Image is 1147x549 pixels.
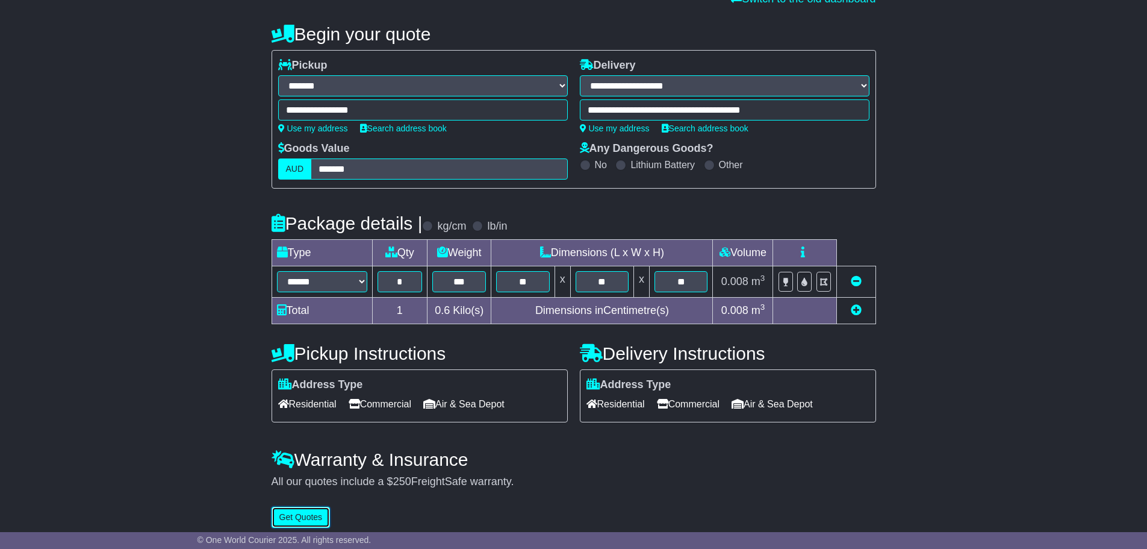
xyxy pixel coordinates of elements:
[272,298,372,324] td: Total
[732,395,813,413] span: Air & Sea Depot
[491,298,713,324] td: Dimensions in Centimetre(s)
[272,475,876,489] div: All our quotes include a $ FreightSafe warranty.
[580,59,636,72] label: Delivery
[851,304,862,316] a: Add new item
[360,124,447,133] a: Search address book
[272,213,423,233] h4: Package details |
[713,240,773,266] td: Volume
[586,395,645,413] span: Residential
[580,124,650,133] a: Use my address
[760,274,765,283] sup: 3
[751,275,765,287] span: m
[487,220,507,233] label: lb/in
[721,304,748,316] span: 0.008
[851,275,862,287] a: Remove this item
[278,124,348,133] a: Use my address
[393,475,411,488] span: 250
[278,142,350,155] label: Goods Value
[630,159,695,171] label: Lithium Battery
[437,220,466,233] label: kg/cm
[272,507,331,528] button: Get Quotes
[751,304,765,316] span: m
[634,266,650,298] td: x
[272,24,876,44] h4: Begin your quote
[595,159,607,171] label: No
[435,304,450,316] span: 0.6
[349,395,411,413] span: Commercial
[760,303,765,312] sup: 3
[272,240,372,266] td: Type
[586,378,671,392] label: Address Type
[721,275,748,287] span: 0.008
[491,240,713,266] td: Dimensions (L x W x H)
[423,395,505,413] span: Air & Sea Depot
[272,344,568,363] h4: Pickup Instructions
[719,159,743,171] label: Other
[427,298,491,324] td: Kilo(s)
[278,395,337,413] span: Residential
[372,240,427,266] td: Qty
[580,344,876,363] h4: Delivery Instructions
[372,298,427,324] td: 1
[278,378,363,392] label: Address Type
[272,450,876,469] h4: Warranty & Insurance
[657,395,720,413] span: Commercial
[555,266,570,298] td: x
[278,59,328,72] label: Pickup
[427,240,491,266] td: Weight
[197,535,371,545] span: © One World Courier 2025. All rights reserved.
[662,124,748,133] a: Search address book
[580,142,713,155] label: Any Dangerous Goods?
[278,158,312,180] label: AUD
